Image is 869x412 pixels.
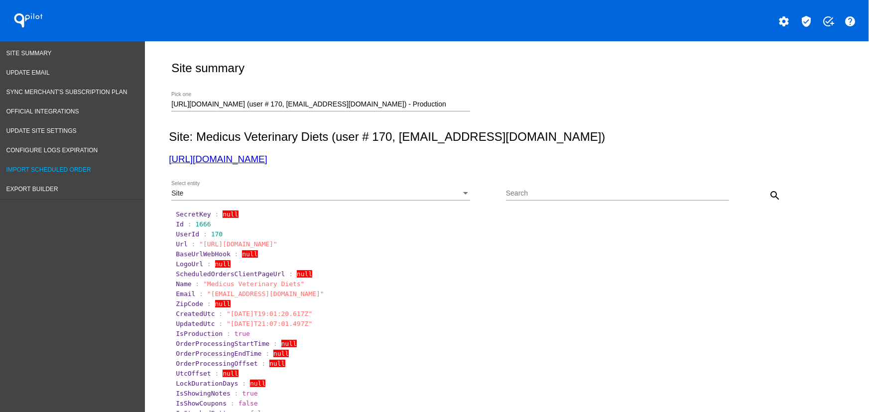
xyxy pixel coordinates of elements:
[6,127,77,134] span: Update Site Settings
[176,210,211,218] span: SecretKey
[273,340,277,347] span: :
[8,10,48,30] h1: QPilot
[176,330,223,337] span: IsProduction
[176,340,269,347] span: OrderProcessingStartTime
[215,210,219,218] span: :
[235,250,239,258] span: :
[223,370,238,377] span: null
[6,166,91,173] span: Import Scheduled Order
[207,300,211,308] span: :
[176,230,199,238] span: UserId
[778,15,790,27] mat-icon: settings
[176,400,227,407] span: IsShowCoupons
[176,380,238,387] span: LockDurationDays
[211,230,223,238] span: 170
[227,310,312,317] span: "[DATE]T19:01:20.617Z"
[242,250,257,258] span: null
[269,360,285,367] span: null
[215,260,231,268] span: null
[176,390,231,397] span: IsShowingNotes
[203,280,305,288] span: "Medicus Veterinary Diets"
[262,360,266,367] span: :
[176,360,257,367] span: OrderProcessingOffset
[242,390,257,397] span: true
[265,350,269,357] span: :
[207,260,211,268] span: :
[171,190,470,198] mat-select: Select entity
[219,310,223,317] span: :
[215,370,219,377] span: :
[235,330,250,337] span: true
[176,260,203,268] span: LogoUrl
[176,240,187,248] span: Url
[223,210,238,218] span: null
[176,350,261,357] span: OrderProcessingEndTime
[169,154,267,164] a: [URL][DOMAIN_NAME]
[192,240,196,248] span: :
[188,220,192,228] span: :
[176,220,184,228] span: Id
[171,101,470,108] input: Number
[822,15,834,27] mat-icon: add_task
[769,190,781,202] mat-icon: search
[199,290,203,298] span: :
[171,61,245,75] h2: Site summary
[506,190,729,198] input: Search
[6,186,58,193] span: Export Builder
[176,310,215,317] span: CreatedUtc
[273,350,289,357] span: null
[171,189,183,197] span: Site
[207,290,324,298] span: "[EMAIL_ADDRESS][DOMAIN_NAME]"
[176,300,203,308] span: ZipCode
[6,147,98,154] span: Configure logs expiration
[227,320,312,327] span: "[DATE]T21:07:01.497Z"
[239,400,258,407] span: false
[176,280,191,288] span: Name
[203,230,207,238] span: :
[176,270,285,278] span: ScheduledOrdersClientPageUrl
[250,380,265,387] span: null
[195,220,211,228] span: 1666
[169,130,841,144] h2: Site: Medicus Veterinary Diets (user # 170, [EMAIL_ADDRESS][DOMAIN_NAME])
[289,270,293,278] span: :
[219,320,223,327] span: :
[281,340,297,347] span: null
[235,390,239,397] span: :
[215,300,231,308] span: null
[6,108,79,115] span: Official Integrations
[800,15,812,27] mat-icon: verified_user
[6,50,52,57] span: Site Summary
[195,280,199,288] span: :
[176,320,215,327] span: UpdatedUtc
[6,69,50,76] span: Update Email
[845,15,857,27] mat-icon: help
[176,370,211,377] span: UtcOffset
[176,290,195,298] span: Email
[231,400,235,407] span: :
[242,380,246,387] span: :
[176,250,231,258] span: BaseUrlWebHook
[199,240,277,248] span: "[URL][DOMAIN_NAME]"
[227,330,231,337] span: :
[6,89,127,96] span: Sync Merchant's Subscription Plan
[297,270,312,278] span: null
